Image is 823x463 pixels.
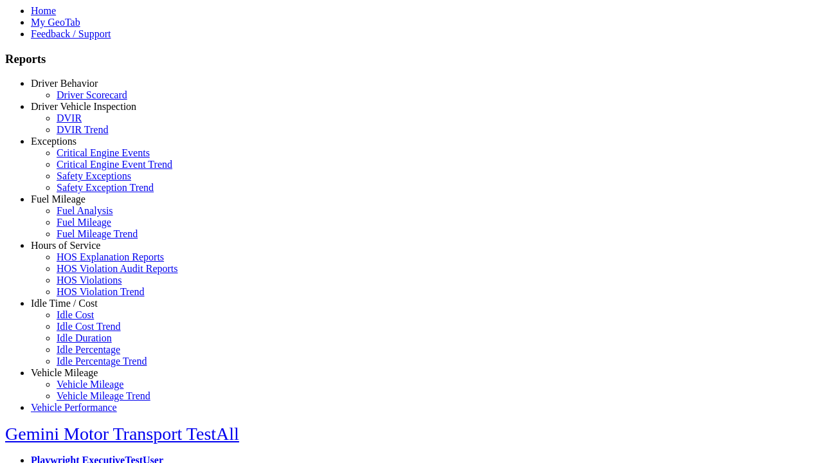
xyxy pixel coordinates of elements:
a: Driver Vehicle Inspection [31,101,136,112]
a: HOS Explanation Reports [57,251,164,262]
a: Exceptions [31,136,77,147]
a: My GeoTab [31,17,80,28]
a: Vehicle Mileage [57,379,123,390]
a: Gemini Motor Transport TestAll [5,424,239,444]
a: Critical Engine Events [57,147,150,158]
a: Fuel Analysis [57,205,113,216]
a: Idle Cost Trend [57,321,121,332]
a: Driver Behavior [31,78,98,89]
a: DVIR [57,113,82,123]
a: Driver Scorecard [57,89,127,100]
h3: Reports [5,52,818,66]
a: Fuel Mileage [31,194,86,204]
a: Idle Time / Cost [31,298,98,309]
a: Idle Cost [57,309,94,320]
a: Vehicle Mileage Trend [57,390,150,401]
a: Vehicle Mileage [31,367,98,378]
a: DVIR Trend [57,124,108,135]
a: Safety Exceptions [57,170,131,181]
a: HOS Violation Audit Reports [57,263,178,274]
a: Vehicle Performance [31,402,117,413]
a: Fuel Mileage [57,217,111,228]
a: Idle Percentage Trend [57,356,147,367]
a: HOS Violations [57,275,122,286]
a: Home [31,5,56,16]
a: Critical Engine Event Trend [57,159,172,170]
a: Idle Duration [57,332,112,343]
a: Feedback / Support [31,28,111,39]
a: HOS Violation Trend [57,286,145,297]
a: Hours of Service [31,240,100,251]
a: Idle Percentage [57,344,120,355]
a: Fuel Mileage Trend [57,228,138,239]
a: Safety Exception Trend [57,182,154,193]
